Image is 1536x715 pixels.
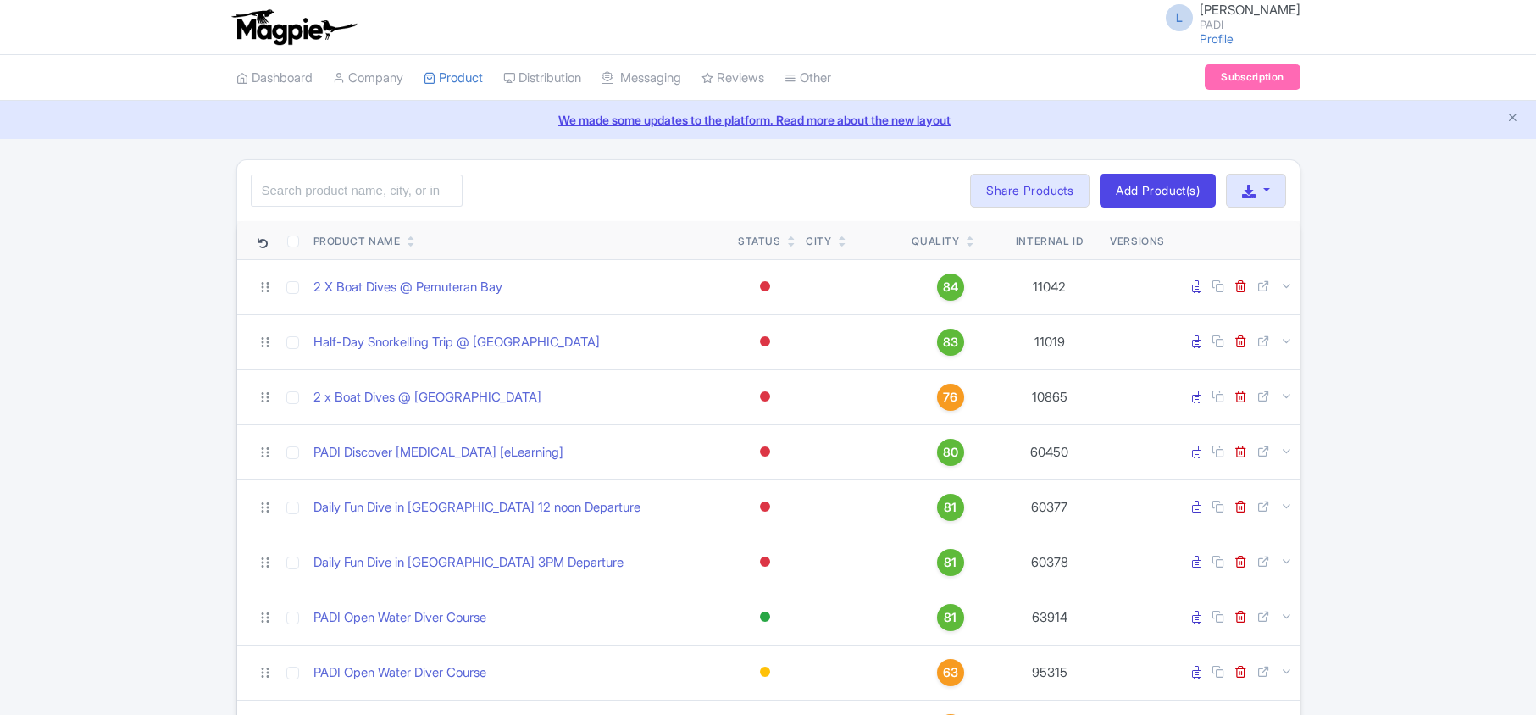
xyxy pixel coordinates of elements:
[313,278,502,297] a: 2 X Boat Dives @ Pemuteran Bay
[1100,174,1216,208] a: Add Product(s)
[944,498,957,517] span: 81
[10,111,1526,129] a: We made some updates to the platform. Read more about the new layout
[995,369,1103,424] td: 10865
[785,55,831,102] a: Other
[313,553,624,573] a: Daily Fun Dive in [GEOGRAPHIC_DATA] 3PM Departure
[1103,221,1172,260] th: Versions
[313,333,600,352] a: Half-Day Snorkelling Trip @ [GEOGRAPHIC_DATA]
[995,259,1103,314] td: 11042
[943,278,958,297] span: 84
[1506,109,1519,129] button: Close announcement
[738,234,781,249] div: Status
[995,535,1103,590] td: 60378
[757,330,774,354] div: Inactive
[995,590,1103,645] td: 63914
[943,333,958,352] span: 83
[333,55,403,102] a: Company
[943,388,957,407] span: 76
[251,175,463,207] input: Search product name, city, or interal id
[995,479,1103,535] td: 60377
[503,55,581,102] a: Distribution
[1205,64,1300,90] a: Subscription
[757,440,774,464] div: Inactive
[1200,2,1300,18] span: [PERSON_NAME]
[313,234,401,249] div: Product Name
[757,605,774,629] div: Active
[424,55,483,102] a: Product
[228,8,359,46] img: logo-ab69f6fb50320c5b225c76a69d11143b.png
[912,234,959,249] div: Quality
[313,388,541,407] a: 2 x Boat Dives @ [GEOGRAPHIC_DATA]
[943,663,958,682] span: 63
[970,174,1090,208] a: Share Products
[1156,3,1300,30] a: L [PERSON_NAME] PADI
[912,384,989,411] a: 76
[944,608,957,627] span: 81
[912,439,989,466] a: 80
[757,660,774,685] div: Building
[912,604,989,631] a: 81
[236,55,313,102] a: Dashboard
[602,55,681,102] a: Messaging
[313,443,563,463] a: PADI Discover [MEDICAL_DATA] [eLearning]
[995,314,1103,369] td: 11019
[757,550,774,574] div: Inactive
[701,55,764,102] a: Reviews
[944,553,957,572] span: 81
[313,608,486,628] a: PADI Open Water Diver Course
[1200,19,1300,30] small: PADI
[757,495,774,519] div: Inactive
[912,274,989,301] a: 84
[912,549,989,576] a: 81
[757,274,774,299] div: Inactive
[1200,31,1234,46] a: Profile
[1166,4,1193,31] span: L
[757,385,774,409] div: Inactive
[995,645,1103,700] td: 95315
[313,498,640,518] a: Daily Fun Dive in [GEOGRAPHIC_DATA] 12 noon Departure
[313,663,486,683] a: PADI Open Water Diver Course
[995,221,1103,260] th: Internal ID
[806,234,831,249] div: City
[912,329,989,356] a: 83
[912,494,989,521] a: 81
[995,424,1103,479] td: 60450
[912,659,989,686] a: 63
[943,443,958,462] span: 80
